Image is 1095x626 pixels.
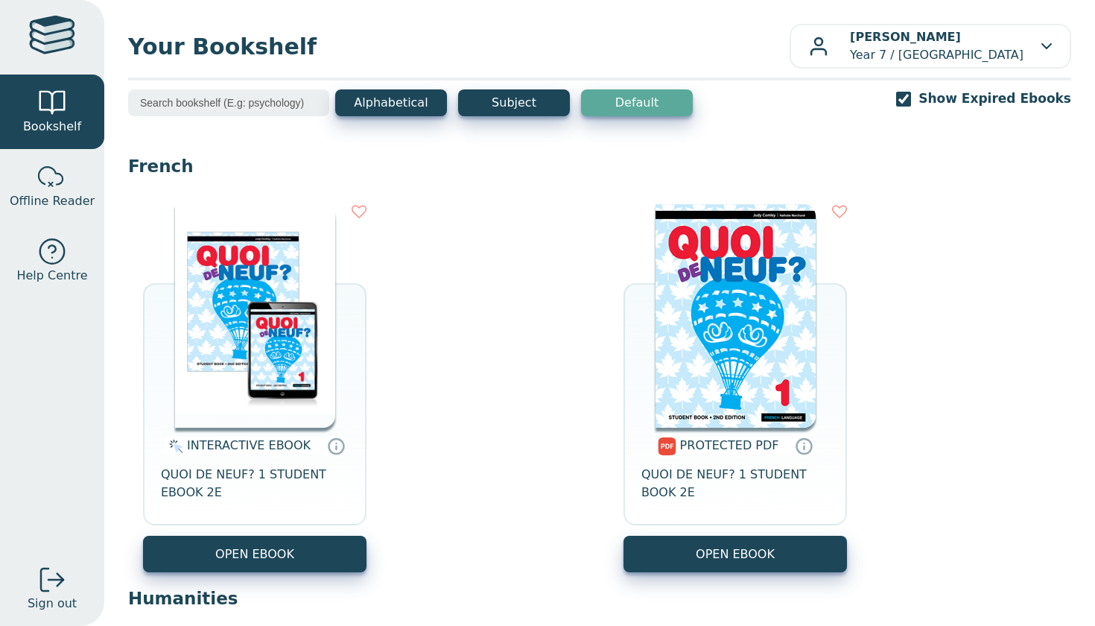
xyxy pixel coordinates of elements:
a: Protected PDFs cannot be printed, copied or shared. They can be accessed online through Education... [795,437,813,455]
a: Interactive eBooks are accessed online via the publisher’s portal. They contain interactive resou... [327,437,345,455]
p: French [128,155,1071,177]
a: OPEN EBOOK [623,536,847,572]
input: Search bookshelf (E.g: psychology) [128,89,329,116]
p: Year 7 / [GEOGRAPHIC_DATA] [850,28,1023,64]
span: Bookshelf [23,118,81,136]
button: Default [581,89,693,116]
img: 936b9c57-0683-4d04-b51b-1323471cdb8c.png [656,204,816,428]
img: interactive.svg [165,437,183,455]
span: Your Bookshelf [128,30,790,63]
button: Alphabetical [335,89,447,116]
span: Sign out [28,595,77,613]
b: [PERSON_NAME] [850,30,961,44]
button: OPEN EBOOK [143,536,366,572]
button: Subject [458,89,570,116]
span: Help Centre [16,267,87,285]
span: PROTECTED PDF [680,438,779,452]
span: QUOI DE NEUF? 1 STUDENT BOOK 2E [641,466,829,502]
button: [PERSON_NAME]Year 7 / [GEOGRAPHIC_DATA] [790,24,1071,69]
span: Offline Reader [10,192,95,210]
label: Show Expired Ebooks [918,89,1071,108]
span: INTERACTIVE EBOOK [187,438,311,452]
span: QUOI DE NEUF? 1 STUDENT EBOOK 2E [161,466,349,502]
p: Humanities [128,587,1071,610]
img: pdf.svg [658,437,676,455]
img: 56f252b5-7391-e911-a97e-0272d098c78b.jpg [175,204,335,428]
